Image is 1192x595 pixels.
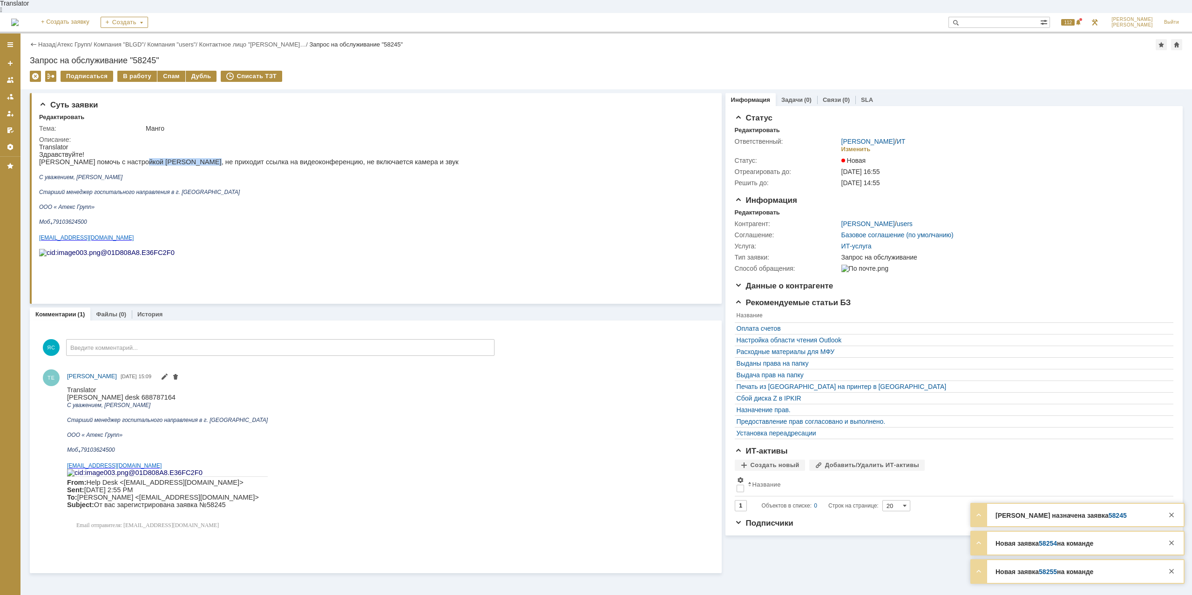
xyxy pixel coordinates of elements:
[1166,566,1177,577] div: Закрыть
[735,254,840,261] div: Тип заявки:
[735,265,840,272] div: Способ обращения:
[55,40,57,47] div: |
[841,138,895,145] a: [PERSON_NAME]
[735,157,840,164] div: Статус:
[737,429,1167,437] a: Установка переадресации
[1106,13,1158,32] a: [PERSON_NAME][PERSON_NAME]
[121,374,137,379] span: [DATE]
[101,17,148,28] div: Создать
[735,179,840,187] div: Решить до:
[1039,568,1057,575] a: 58255
[973,537,984,548] div: Развернуть
[11,19,19,26] img: logo
[45,71,56,82] div: Работа с массовостью
[897,138,906,145] a: ИТ
[199,41,306,48] a: Контактное лицо "[PERSON_NAME]…
[39,100,98,109] span: Суть заявки
[735,168,840,175] div: Отреагировать до:
[39,125,144,132] div: Тема:
[841,220,895,227] a: [PERSON_NAME]
[9,136,152,142] span: Email отправителя: [EMAIL_ADDRESS][DOMAIN_NAME]
[735,196,797,205] span: Информация
[841,254,1167,261] div: Запрос на обслуживание
[737,348,1167,355] a: Расходные материалы для МФУ
[147,41,199,48] div: /
[804,96,812,103] div: (0)
[735,127,780,134] div: Редактировать
[897,220,913,227] a: users
[67,372,117,381] a: [PERSON_NAME]
[841,138,906,145] div: /
[147,41,196,48] a: Компания "users"
[737,383,1167,390] a: Печать из [GEOGRAPHIC_DATA] на принтер в [GEOGRAPHIC_DATA]
[823,96,841,103] a: Связи
[3,73,18,87] a: Заявки на командах
[1158,13,1185,32] a: Выйти
[57,41,90,48] a: Атекс Групп
[30,71,41,82] div: Удалить
[3,140,18,154] a: Настройки
[146,125,705,132] div: Манго
[737,476,744,484] span: Настройки
[841,146,871,153] div: Изменить
[1056,13,1084,32] div: Открыть панель уведомлений
[96,311,117,318] a: Файлы
[735,242,840,250] div: Услуга:
[841,157,866,164] span: Новая
[735,209,780,216] div: Редактировать
[735,519,793,528] span: Подписчики
[1039,540,1057,547] a: 58254
[841,220,913,227] div: /
[3,89,18,104] a: Заявки в моей ответственности
[139,374,152,379] span: 15:09
[752,481,781,488] div: Название
[43,339,60,356] span: ЯС
[746,475,1169,496] th: Название
[731,96,770,103] a: Информация
[737,360,1167,367] div: Выданы права на папку
[841,242,872,250] a: ИТ-услуга
[38,41,55,48] a: Назад
[1171,39,1182,50] div: Сделать домашней страницей
[94,41,147,48] div: /
[57,41,94,48] div: /
[737,336,1167,344] div: Настройка области чтения Outlook
[199,41,310,48] div: /
[737,394,1167,402] a: Сбой диска Z в IPKIR
[1040,17,1050,26] span: Расширенный поиск
[94,41,144,48] a: Компания "BLGD"
[78,311,85,318] div: (1)
[172,374,179,381] span: Удалить
[1089,17,1100,28] a: Перейти в интерфейс администратора
[735,298,851,307] span: Рекомендуемые статьи БЗ
[814,500,817,511] div: 0
[3,123,18,138] a: Мои согласования
[3,106,18,121] a: Мои заявки
[735,310,1169,323] th: Название
[973,509,984,521] div: Развернуть
[861,96,873,103] a: SLA
[35,311,76,318] a: Комментарии
[1111,17,1153,22] span: [PERSON_NAME]
[735,220,840,227] div: Контрагент:
[35,13,95,32] a: + Создать заявку
[781,96,803,103] a: Задачи
[735,281,833,290] span: Данные о контрагенте
[3,56,18,71] a: Создать заявку
[841,168,880,175] span: [DATE] 16:55
[996,512,1127,519] strong: [PERSON_NAME] назначена заявка
[39,136,707,143] div: Описание:
[842,96,850,103] div: (0)
[737,325,1167,332] a: Оплата счетов
[841,265,888,272] img: По почте.png
[996,568,1093,575] strong: Новая заявка на команде
[30,56,1183,65] div: Запрос на обслуживание "58245"
[735,447,788,455] span: ИТ-активы
[11,78,14,83] sub: +
[137,311,163,318] a: История
[735,138,840,145] div: Ответственный:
